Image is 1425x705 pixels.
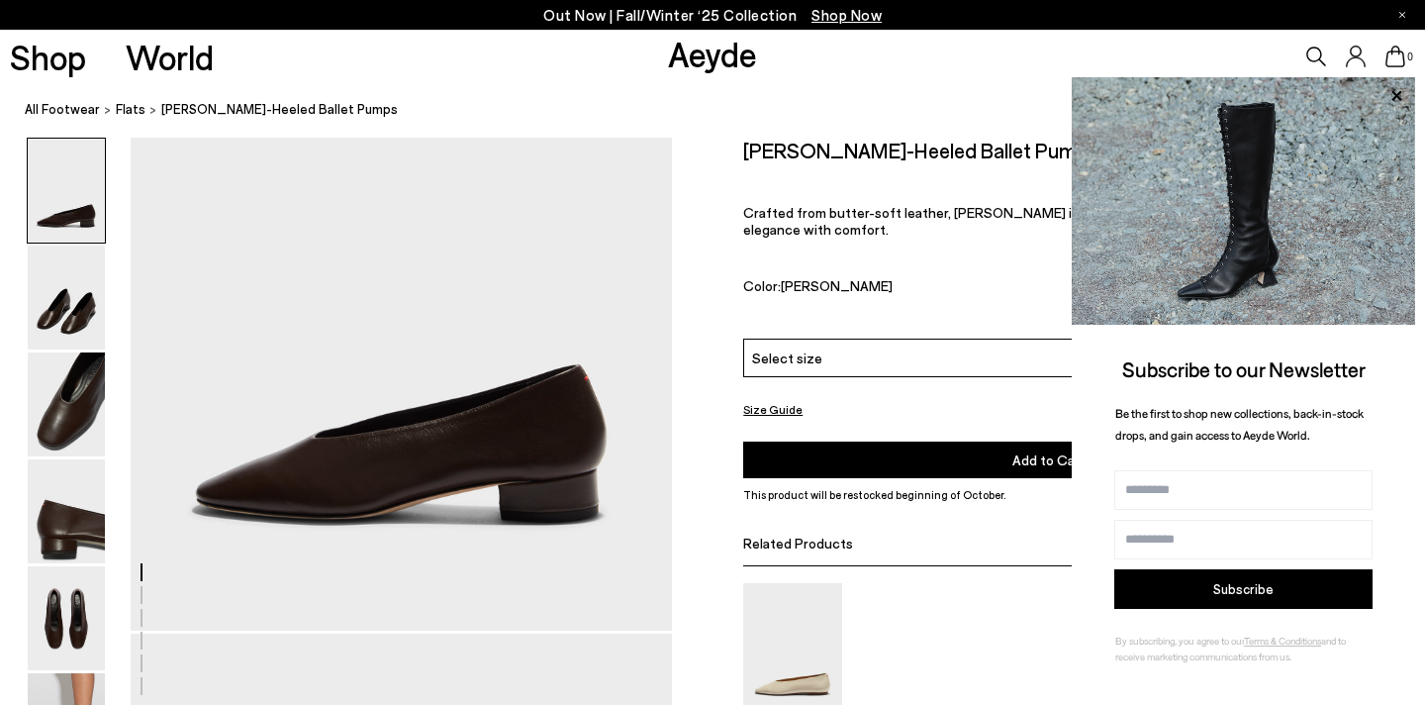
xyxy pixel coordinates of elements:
p: This product will be restocked beginning of October. [743,486,1354,504]
nav: breadcrumb [25,83,1425,138]
span: [PERSON_NAME] [781,276,893,293]
h2: [PERSON_NAME]-Heeled Ballet Pumps [743,138,1098,162]
span: Crafted from butter-soft leather, [PERSON_NAME] is part pump, part ballet flat—merging elegance w... [743,204,1302,238]
span: [PERSON_NAME]-Heeled Ballet Pumps [161,99,398,120]
a: All Footwear [25,99,100,120]
a: flats [116,99,145,120]
a: World [126,40,214,74]
button: Size Guide [743,397,803,422]
img: Delia Low-Heeled Ballet Pumps - Image 3 [28,352,105,456]
span: By subscribing, you agree to our [1115,635,1244,647]
button: Subscribe [1114,569,1373,609]
span: Related Products [743,535,853,552]
a: 0 [1385,46,1405,67]
div: Color: [743,276,1141,299]
span: flats [116,101,145,117]
p: Out Now | Fall/Winter ‘25 Collection [543,3,882,28]
span: Subscribe to our Newsletter [1122,356,1366,381]
img: Delia Low-Heeled Ballet Pumps - Image 1 [28,139,105,243]
img: Delia Low-Heeled Ballet Pumps - Image 5 [28,566,105,670]
img: 2a6287a1333c9a56320fd6e7b3c4a9a9.jpg [1072,77,1415,325]
img: Delia Low-Heeled Ballet Pumps - Image 2 [28,246,105,350]
span: Select size [752,348,822,368]
button: Add to Cart [743,442,1354,478]
a: Shop [10,40,86,74]
span: Navigate to /collections/new-in [811,6,882,24]
a: Aeyde [668,33,757,74]
span: Add to Cart [1012,452,1086,468]
span: Be the first to shop new collections, back-in-stock drops, and gain access to Aeyde World. [1115,406,1364,443]
a: Terms & Conditions [1244,635,1321,647]
span: 0 [1405,51,1415,62]
img: Delia Low-Heeled Ballet Pumps - Image 4 [28,459,105,563]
